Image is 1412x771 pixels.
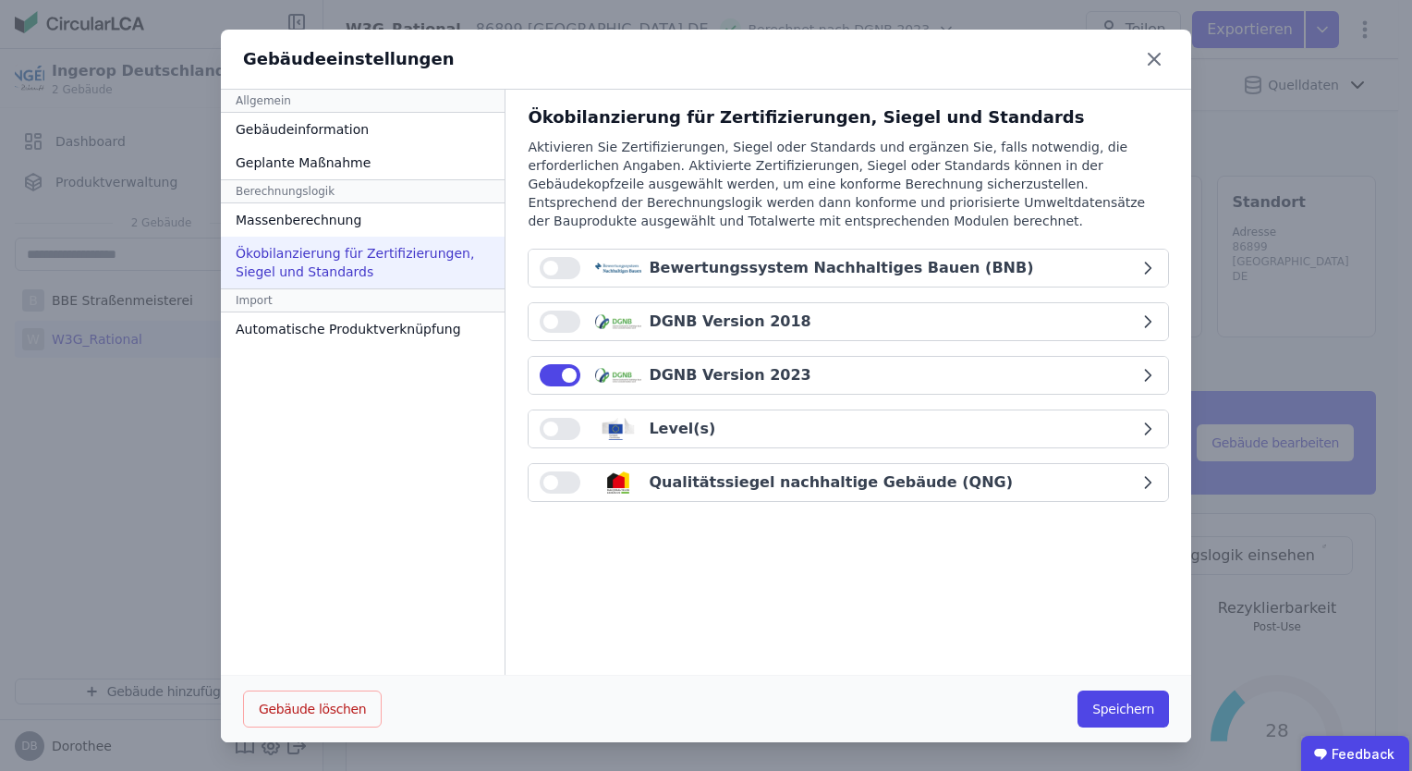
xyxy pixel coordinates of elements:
img: bnb_logo-CNxcAojW.svg [595,257,641,279]
div: Gebäudeeinstellungen [243,46,455,72]
img: dgnb_logo-x_03lAI3.svg [595,311,641,333]
div: Massenberechnung [221,203,505,237]
button: Speichern [1077,691,1169,728]
button: Bewertungssystem Nachhaltiges Bauen (BNB) [529,250,1168,287]
div: DGNB Version 2018 [649,311,810,333]
img: levels_logo-Bv5juQb_.svg [595,418,641,440]
div: Import [221,288,505,312]
div: Ökobilanzierung für Zertifizierungen, Siegel und Standards [528,104,1169,130]
div: Qualitätssiegel nachhaltige Gebäude (QNG) [649,471,1013,494]
button: Qualitätssiegel nachhaltige Gebäude (QNG) [529,464,1168,501]
div: Gebäudeinformation [221,113,505,146]
div: Level(s) [649,418,715,440]
div: Allgemein [221,90,505,113]
button: DGNB Version 2018 [529,303,1168,340]
button: Level(s) [529,410,1168,447]
div: Geplante Maßnahme [221,146,505,179]
div: Aktivieren Sie Zertifizierungen, Siegel oder Standards und ergänzen Sie, falls notwendig, die erf... [528,138,1169,249]
div: Berechnungslogik [221,179,505,203]
button: Gebäude löschen [243,691,382,728]
div: Ökobilanzierung für Zertifizierungen, Siegel und Standards [221,237,505,288]
img: qng_logo-BKTGsvz4.svg [595,471,641,494]
div: Bewertungssystem Nachhaltiges Bauen (BNB) [649,257,1033,279]
button: DGNB Version 2023 [529,357,1168,394]
div: Automatische Produktverknüpfung [221,312,505,346]
div: DGNB Version 2023 [649,364,810,386]
img: dgnb_logo-x_03lAI3.svg [595,364,641,386]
